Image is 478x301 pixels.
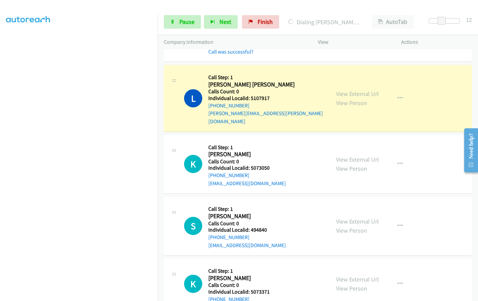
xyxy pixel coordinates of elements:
a: View Person [336,165,367,172]
a: [PHONE_NUMBER] [208,172,249,178]
a: View External Url [336,275,379,283]
p: View [318,38,389,46]
p: Company Information [164,38,306,46]
a: [EMAIL_ADDRESS][DOMAIN_NAME] [208,242,286,248]
a: View External Url [336,218,379,225]
div: The call is yet to be attempted [184,275,202,293]
h1: S [184,217,202,235]
h5: Individual Localid: 494840 [208,227,286,233]
a: [PHONE_NUMBER] [208,234,249,240]
a: View External Url [336,90,379,98]
span: Pause [179,18,195,26]
h5: Individual Localid: 5073050 [208,165,286,171]
p: Actions [401,38,472,46]
h2: [PERSON_NAME] [PERSON_NAME] [208,81,324,89]
button: AutoTab [372,15,414,29]
a: View External Url [336,156,379,163]
button: Next [204,15,238,29]
h5: Call Step: 1 [208,206,286,212]
span: Next [219,18,231,26]
h2: [PERSON_NAME] [208,212,286,220]
h5: Individual Localid: 5107917 [208,95,324,102]
a: Finish [242,15,279,29]
h1: K [184,275,202,293]
a: Call was successful? [208,48,253,55]
h5: Calls Count: 0 [208,88,324,95]
a: [PHONE_NUMBER] [208,102,249,109]
a: View Person [336,99,367,107]
a: [EMAIL_ADDRESS][DOMAIN_NAME] [208,180,286,187]
h5: Call Step: 1 [208,74,324,81]
div: The call is yet to be attempted [184,217,202,235]
h2: [PERSON_NAME] [208,274,270,282]
h5: Call Step: 1 [208,268,270,274]
p: Dialing [PERSON_NAME] [PERSON_NAME] [288,18,360,27]
h2: [PERSON_NAME] [208,150,286,158]
span: Finish [258,18,273,26]
div: 12 [466,15,472,24]
a: View Person [336,227,367,234]
h1: K [184,155,202,173]
h5: Individual Localid: 5073371 [208,289,270,295]
a: [PERSON_NAME][EMAIL_ADDRESS][PERSON_NAME][DOMAIN_NAME] [208,110,323,125]
h1: L [184,89,202,107]
h5: Calls Count: 0 [208,282,270,289]
a: View Person [336,285,367,292]
h5: Call Step: 1 [208,144,286,151]
h5: Calls Count: 0 [208,158,286,165]
a: Pause [164,15,201,29]
h5: Calls Count: 0 [208,220,286,227]
iframe: Resource Center [458,124,478,177]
